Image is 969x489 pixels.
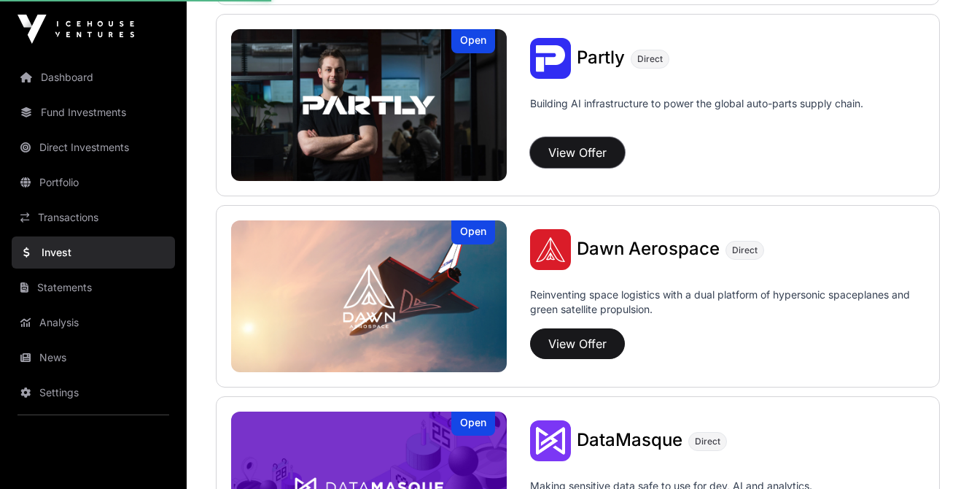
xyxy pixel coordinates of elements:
[12,201,175,234] a: Transactions
[451,412,495,436] div: Open
[530,288,925,323] p: Reinventing space logistics with a dual platform of hypersonic spaceplanes and green satellite pr...
[530,420,571,461] img: DataMasque
[12,342,175,374] a: News
[577,47,625,68] span: Partly
[695,436,720,447] span: Direct
[577,429,682,450] span: DataMasque
[231,29,507,181] img: Partly
[577,238,720,259] span: Dawn Aerospace
[231,220,507,372] a: Dawn AerospaceOpen
[12,307,175,339] a: Analysis
[451,220,495,244] div: Open
[451,29,495,53] div: Open
[17,15,134,44] img: Icehouse Ventures Logo
[530,328,625,359] button: View Offer
[231,29,507,181] a: PartlyOpen
[577,49,625,68] a: Partly
[12,236,175,269] a: Invest
[637,53,663,65] span: Direct
[732,244,758,256] span: Direct
[12,377,175,409] a: Settings
[577,431,682,450] a: DataMasque
[530,229,571,270] img: Dawn Aerospace
[12,272,175,304] a: Statements
[530,38,571,79] img: Partly
[12,131,175,163] a: Direct Investments
[530,137,625,168] button: View Offer
[12,166,175,199] a: Portfolio
[896,419,969,489] iframe: Chat Widget
[12,61,175,93] a: Dashboard
[231,220,507,372] img: Dawn Aerospace
[530,96,863,131] p: Building AI infrastructure to power the global auto-parts supply chain.
[577,240,720,259] a: Dawn Aerospace
[12,96,175,128] a: Fund Investments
